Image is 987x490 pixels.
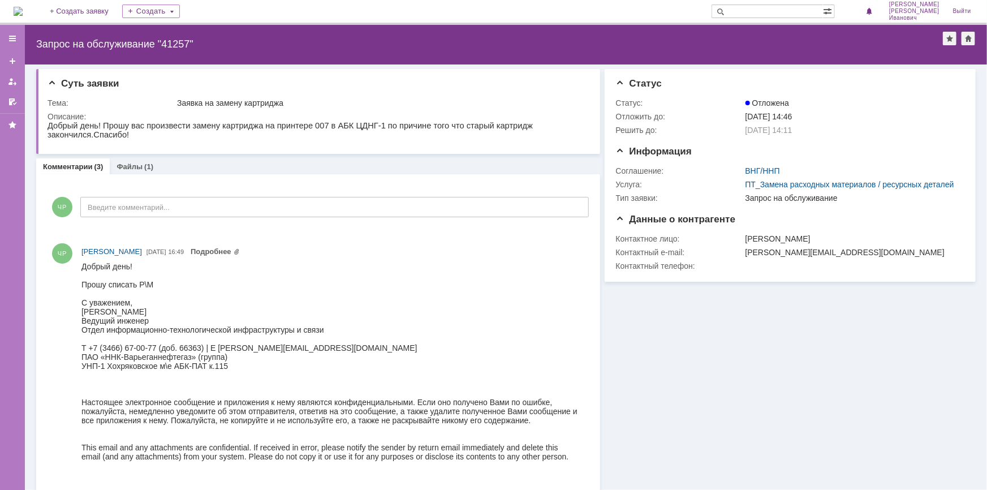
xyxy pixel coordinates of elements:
[745,112,959,121] div: [DATE] 14:46
[14,7,23,16] a: Перейти на домашнюю страницу
[745,98,790,108] span: Отложена
[616,126,743,135] div: Решить до:
[146,248,166,255] span: [DATE]
[177,98,583,108] div: Заявка на замену картриджа
[19,131,110,140] span: 88005501517 (доб. 712)
[745,126,792,135] span: [DATE] 14:11
[616,194,743,203] div: Тип заявки:
[19,76,110,85] span: 88005501517 (доб. 712)
[616,166,743,175] div: Соглашение:
[745,248,959,257] div: [PERSON_NAME][EMAIL_ADDRESS][DOMAIN_NAME]
[889,15,939,22] span: Иванович
[81,247,142,256] span: [PERSON_NAME]
[48,98,175,108] div: Тема:
[745,234,959,243] div: [PERSON_NAME]
[3,54,12,63] img: download
[962,32,975,45] div: Сделать домашней страницей
[3,52,21,70] a: Создать заявку
[616,146,692,157] span: Информация
[889,8,939,15] span: [PERSON_NAME]
[889,1,939,8] span: [PERSON_NAME]
[169,248,184,255] span: 16:49
[616,78,662,89] span: Статус
[616,98,743,108] div: Статус:
[36,38,943,50] div: Запрос на обслуживание "41257"
[616,180,743,189] div: Услуга:
[122,5,180,18] div: Создать
[81,246,142,257] a: [PERSON_NAME]
[14,7,23,16] img: logo
[616,214,736,225] span: Данные о контрагенте
[745,180,954,189] a: ПТ_Замена расходных материалов / ресурсных деталей
[616,248,743,257] div: Контактный e-mail:
[823,5,834,16] span: Расширенный поиск
[191,247,240,256] a: Прикреплены файлы: [Untitled].pdf
[616,234,743,243] div: Контактное лицо:
[144,162,153,171] div: (1)
[94,162,104,171] div: (3)
[943,32,956,45] div: Добавить в избранное
[117,162,143,171] a: Файлы
[3,72,21,91] a: Мои заявки
[48,112,585,121] div: Описание:
[616,261,743,270] div: Контактный телефон:
[616,112,743,121] div: Отложить до:
[52,197,72,217] span: ЧР
[43,162,93,171] a: Комментарии
[48,78,119,89] span: Суть заявки
[745,166,780,175] a: ВНГ/ННП
[745,194,959,203] div: Запрос на обслуживание
[3,93,21,111] a: Мои согласования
